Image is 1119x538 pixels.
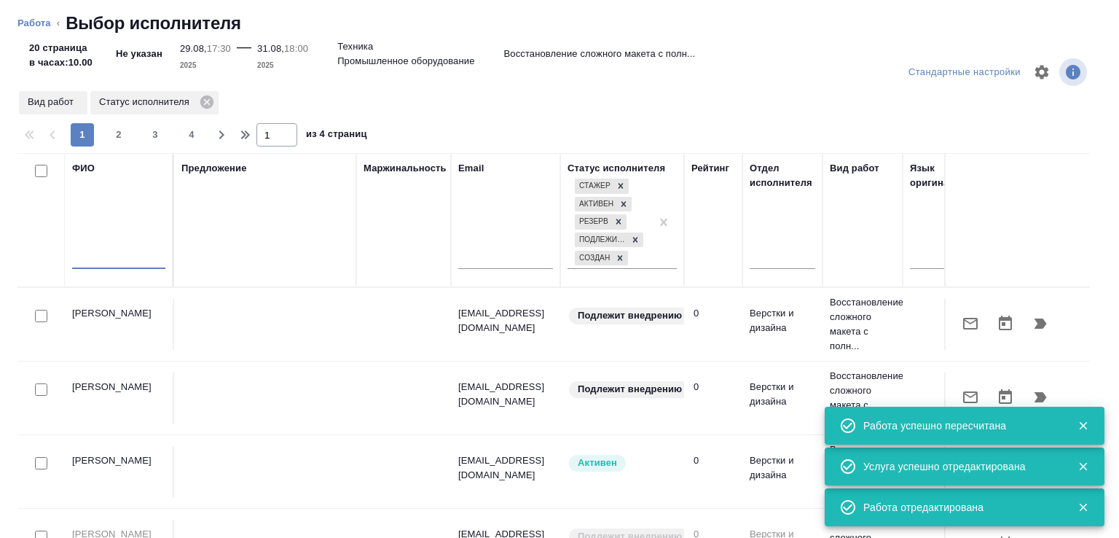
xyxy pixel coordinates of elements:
[364,161,447,176] div: Маржинальность
[458,453,553,483] p: [EMAIL_ADDRESS][DOMAIN_NAME]
[568,453,677,473] div: Рядовой исполнитель: назначай с учетом рейтинга
[694,380,735,394] div: 0
[1068,460,1098,473] button: Закрыть
[66,12,241,35] h2: Выбор исполнителя
[573,177,630,195] div: Стажер, Активен, Резерв, Подлежит внедрению, Создан
[830,295,895,354] p: Восстановление сложного макета с полн...
[575,179,613,194] div: Стажер
[458,380,553,409] p: [EMAIL_ADDRESS][DOMAIN_NAME]
[17,12,1102,35] nav: breadcrumb
[578,308,682,323] p: Подлежит внедрению
[180,123,203,147] button: 4
[1068,419,1098,432] button: Закрыть
[257,43,284,54] p: 31.08,
[575,214,610,230] div: Резерв
[575,197,616,212] div: Активен
[237,35,251,73] div: —
[1023,380,1058,415] button: Продолжить
[284,43,308,54] p: 18:00
[99,95,195,109] p: Статус исполнителя
[575,251,612,266] div: Создан
[144,123,167,147] button: 3
[504,47,696,61] p: Восстановление сложного макета с полн...
[1068,501,1098,514] button: Закрыть
[573,231,645,249] div: Стажер, Активен, Резерв, Подлежит внедрению, Создан
[35,383,47,396] input: Выбери исполнителей, чтобы отправить приглашение на работу
[863,500,1056,515] div: Работа отредактирована
[988,380,1023,415] button: Открыть календарь загрузки
[29,41,93,55] p: 20 страница
[988,306,1023,341] button: Открыть календарь загрузки
[337,39,373,54] p: Техника
[578,382,682,397] p: Подлежит внедрению
[953,380,988,415] button: Отправить предложение о работе
[90,91,219,114] div: Статус исполнителя
[458,306,553,335] p: [EMAIL_ADDRESS][DOMAIN_NAME]
[458,161,484,176] div: Email
[573,213,628,231] div: Стажер, Активен, Резерв, Подлежит внедрению, Создан
[750,161,815,190] div: Отдел исполнителя
[573,195,633,214] div: Стажер, Активен, Резерв, Подлежит внедрению, Создан
[107,128,130,142] span: 2
[180,43,207,54] p: 29.08,
[17,17,51,28] a: Работа
[144,128,167,142] span: 3
[306,125,367,147] span: из 4 страниц
[35,310,47,322] input: Выбери исполнителей, чтобы отправить приглашение на работу
[742,446,822,497] td: Верстки и дизайна
[180,128,203,142] span: 4
[573,249,629,268] div: Стажер, Активен, Резерв, Подлежит внедрению, Создан
[72,161,95,176] div: ФИО
[568,380,677,399] div: Свежая кровь: на первые 3 заказа по тематике ставь редактора и фиксируй оценки
[830,369,895,427] p: Восстановление сложного макета с полн...
[578,456,617,470] p: Активен
[953,306,988,341] button: Отправить предложение о работе
[691,161,729,176] div: Рейтинг
[35,457,47,469] input: Выбери исполнителей, чтобы отправить приглашение на работу
[1059,58,1090,86] span: Посмотреть информацию
[57,16,60,31] li: ‹
[65,299,174,350] td: [PERSON_NAME]
[575,233,627,248] div: Подлежит внедрению
[910,161,975,190] div: Язык оригинала
[694,306,735,321] div: 0
[742,299,822,350] td: Верстки и дизайна
[65,373,174,424] td: [PERSON_NAME]
[107,123,130,147] button: 2
[207,43,231,54] p: 17:30
[1023,306,1058,341] button: Продолжить
[742,373,822,424] td: Верстки и дизайна
[181,161,247,176] div: Предложение
[863,418,1056,433] div: Работа успешно пересчитана
[830,161,879,176] div: Вид работ
[65,446,174,497] td: [PERSON_NAME]
[863,459,1056,474] div: Услуга успешно отредактирована
[28,95,79,109] p: Вид работ
[568,161,665,176] div: Статус исполнителя
[568,306,677,326] div: Свежая кровь: на первые 3 заказа по тематике ставь редактора и фиксируй оценки
[1024,55,1059,90] span: Настроить таблицу
[905,61,1024,84] div: split button
[694,453,735,468] div: 0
